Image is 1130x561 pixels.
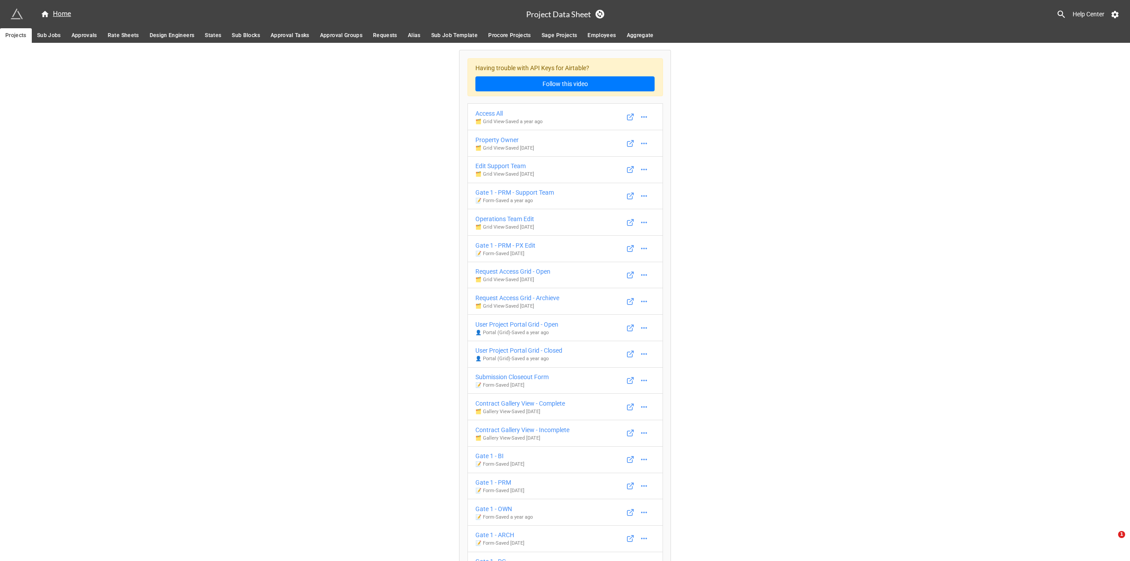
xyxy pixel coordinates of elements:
p: 🗂️ Grid View - Saved [DATE] [475,303,559,310]
p: 👤 Portal (Grid) - Saved a year ago [475,329,558,336]
div: Gate 1 - ARCH [475,530,524,540]
a: Gate 1 - PRM - PX Edit📝 Form-Saved [DATE] [467,235,663,262]
span: Approval Tasks [271,31,309,40]
a: Home [35,9,76,19]
span: Aggregate [627,31,654,40]
p: 📝 Form - Saved [DATE] [475,487,524,494]
div: Access All [475,109,542,118]
div: Gate 1 - PRM - PX Edit [475,241,535,250]
div: Gate 1 - BI [475,451,524,461]
a: User Project Portal Grid - Closed👤 Portal (Grid)-Saved a year ago [467,341,663,368]
div: Gate 1 - PRM - Support Team [475,188,554,197]
a: Contract Gallery View - Complete🗂️ Gallery View-Saved [DATE] [467,393,663,420]
span: Projects [5,31,26,40]
p: 👤 Portal (Grid) - Saved a year ago [475,355,562,362]
a: Gate 1 - PRM - Support Team📝 Form-Saved a year ago [467,183,663,210]
span: Employees [588,31,616,40]
span: Procore Projects [488,31,531,40]
div: Gate 1 - PRM [475,478,524,487]
p: 🗂️ Grid View - Saved [DATE] [475,171,534,178]
a: Request Access Grid - Archieve🗂️ Grid View-Saved [DATE] [467,288,663,315]
span: Design Engineers [150,31,195,40]
a: Operations Team Edit🗂️ Grid View-Saved [DATE] [467,209,663,236]
span: Sage Projects [542,31,577,40]
a: Submission Closeout Form📝 Form-Saved [DATE] [467,367,663,394]
div: Gate 1 - OWN [475,504,533,514]
img: miniextensions-icon.73ae0678.png [11,8,23,20]
iframe: Intercom live chat [1100,531,1121,552]
span: Sub Job Template [431,31,478,40]
a: Sync Base Structure [595,10,604,19]
a: Property Owner🗂️ Grid View-Saved [DATE] [467,130,663,157]
div: Request Access Grid - Archieve [475,293,559,303]
p: 🗂️ Grid View - Saved a year ago [475,118,542,125]
a: Help Center [1066,6,1111,22]
span: States [205,31,221,40]
div: Home [41,9,71,19]
div: User Project Portal Grid - Closed [475,346,562,355]
span: Requests [373,31,397,40]
span: 1 [1118,531,1125,538]
a: Gate 1 - ARCH📝 Form-Saved [DATE] [467,525,663,552]
p: 📝 Form - Saved [DATE] [475,461,524,468]
p: 🗂️ Gallery View - Saved [DATE] [475,408,565,415]
a: Access All🗂️ Grid View-Saved a year ago [467,103,663,130]
div: User Project Portal Grid - Open [475,320,558,329]
a: Gate 1 - OWN📝 Form-Saved a year ago [467,499,663,526]
a: Edit Support Team🗂️ Grid View-Saved [DATE] [467,156,663,183]
a: User Project Portal Grid - Open👤 Portal (Grid)-Saved a year ago [467,314,663,341]
a: Request Access Grid - Open🗂️ Grid View-Saved [DATE] [467,262,663,289]
p: 📝 Form - Saved a year ago [475,197,554,204]
p: 📝 Form - Saved a year ago [475,514,533,521]
span: Approvals [72,31,97,40]
p: 🗂️ Grid View - Saved [DATE] [475,145,534,152]
p: 🗂️ Gallery View - Saved [DATE] [475,435,569,442]
a: Contract Gallery View - Incomplete🗂️ Gallery View-Saved [DATE] [467,420,663,447]
p: 🗂️ Grid View - Saved [DATE] [475,276,550,283]
p: 📝 Form - Saved [DATE] [475,382,549,389]
a: Follow this video [475,76,655,91]
div: Request Access Grid - Open [475,267,550,276]
div: Submission Closeout Form [475,372,549,382]
span: Sub Jobs [37,31,61,40]
div: Contract Gallery View - Complete [475,399,565,408]
p: 🗂️ Grid View - Saved [DATE] [475,224,534,231]
p: 📝 Form - Saved [DATE] [475,250,535,257]
div: Operations Team Edit [475,214,534,224]
a: Gate 1 - BI📝 Form-Saved [DATE] [467,446,663,473]
span: Approval Groups [320,31,362,40]
div: Having trouble with API Keys for Airtable? [467,58,663,97]
h3: Project Data Sheet [526,10,591,18]
p: 📝 Form - Saved [DATE] [475,540,524,547]
div: Edit Support Team [475,161,534,171]
span: Sub Blocks [232,31,260,40]
div: Contract Gallery View - Incomplete [475,425,569,435]
span: Alias [408,31,421,40]
a: Gate 1 - PRM📝 Form-Saved [DATE] [467,473,663,500]
span: Rate Sheets [108,31,139,40]
div: Property Owner [475,135,534,145]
